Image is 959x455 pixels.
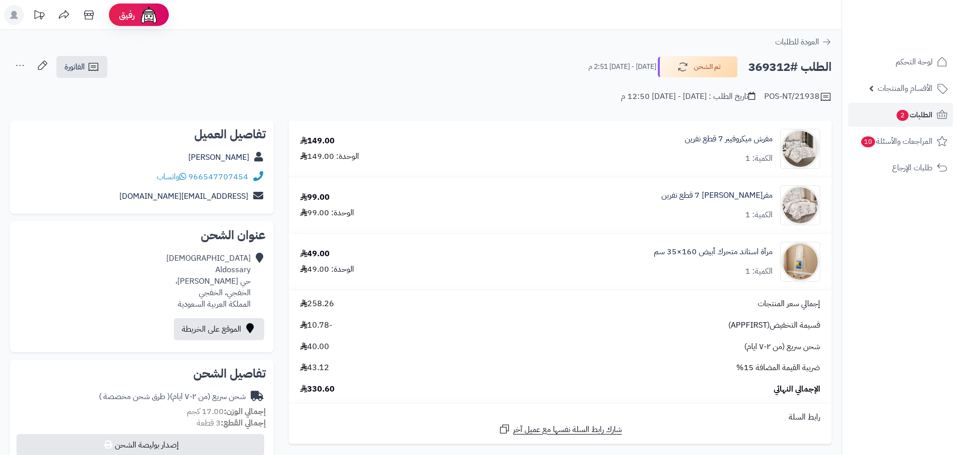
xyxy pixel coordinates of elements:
[775,36,819,48] span: العودة للطلبات
[745,153,773,164] div: الكمية: 1
[745,266,773,277] div: الكمية: 1
[781,185,820,225] img: 1752908063-1-90x90.jpg
[188,171,248,183] a: 966547707454
[224,406,266,418] strong: إجمالي الوزن:
[588,62,656,72] small: [DATE] - [DATE] 2:51 م
[848,129,953,153] a: المراجعات والأسئلة10
[221,417,266,429] strong: إجمالي القطع:
[781,242,820,282] img: 1753188266-1-90x90.jpg
[745,209,773,221] div: الكمية: 1
[99,391,170,403] span: ( طرق شحن مخصصة )
[300,362,329,374] span: 43.12
[300,298,334,310] span: 258.26
[174,318,264,340] a: الموقع على الخريطة
[748,57,832,77] h2: الطلب #369312
[64,61,85,73] span: الفاتورة
[187,406,266,418] small: 17.00 كجم
[896,55,933,69] span: لوحة التحكم
[860,134,933,148] span: المراجعات والأسئلة
[300,248,330,260] div: 49.00
[139,5,159,25] img: ai-face.png
[781,129,820,169] img: 1738755627-110202010757-90x90.jpg
[685,133,773,145] a: مفرش ميكروفيبر 7 قطع نفرين
[744,341,820,353] span: شحن سريع (من ٢-٧ ايام)
[848,156,953,180] a: طلبات الإرجاع
[166,253,251,310] div: [DEMOGRAPHIC_DATA] Aldossary حي [PERSON_NAME]، الخفجي، الخفجي المملكة العربية السعودية
[300,320,332,331] span: -10.78
[892,161,933,175] span: طلبات الإرجاع
[18,128,266,140] h2: تفاصيل العميل
[661,190,773,201] a: مفر[PERSON_NAME] 7 قطع نفرين
[300,135,335,147] div: 149.00
[56,56,107,78] a: الفاتورة
[300,192,330,203] div: 99.00
[119,190,248,202] a: [EMAIL_ADDRESS][DOMAIN_NAME]
[758,298,820,310] span: إجمالي سعر المنتجات
[293,412,828,423] div: رابط السلة
[300,264,354,275] div: الوحدة: 49.00
[848,103,953,127] a: الطلبات2
[300,207,354,219] div: الوحدة: 99.00
[896,108,933,122] span: الطلبات
[119,9,135,21] span: رفيق
[897,110,909,121] span: 2
[197,417,266,429] small: 3 قطعة
[18,368,266,380] h2: تفاصيل الشحن
[774,384,820,395] span: الإجمالي النهائي
[658,56,738,77] button: تم الشحن
[26,5,51,27] a: تحديثات المنصة
[764,91,832,103] div: POS-NT/21938
[18,229,266,241] h2: عنوان الشحن
[513,424,622,436] span: شارك رابط السلة نفسها مع عميل آخر
[728,320,820,331] span: قسيمة التخفيض(APPFIRST)
[157,171,186,183] a: واتساب
[861,136,875,147] span: 10
[621,91,755,102] div: تاريخ الطلب : [DATE] - [DATE] 12:50 م
[878,81,933,95] span: الأقسام والمنتجات
[498,423,622,436] a: شارك رابط السلة نفسها مع عميل آخر
[848,50,953,74] a: لوحة التحكم
[654,246,773,258] a: مرآة استاند متحرك أبيض 160×35 سم
[188,151,249,163] a: [PERSON_NAME]
[300,341,329,353] span: 40.00
[775,36,832,48] a: العودة للطلبات
[300,384,335,395] span: 330.60
[736,362,820,374] span: ضريبة القيمة المضافة 15%
[99,391,246,403] div: شحن سريع (من ٢-٧ ايام)
[300,151,359,162] div: الوحدة: 149.00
